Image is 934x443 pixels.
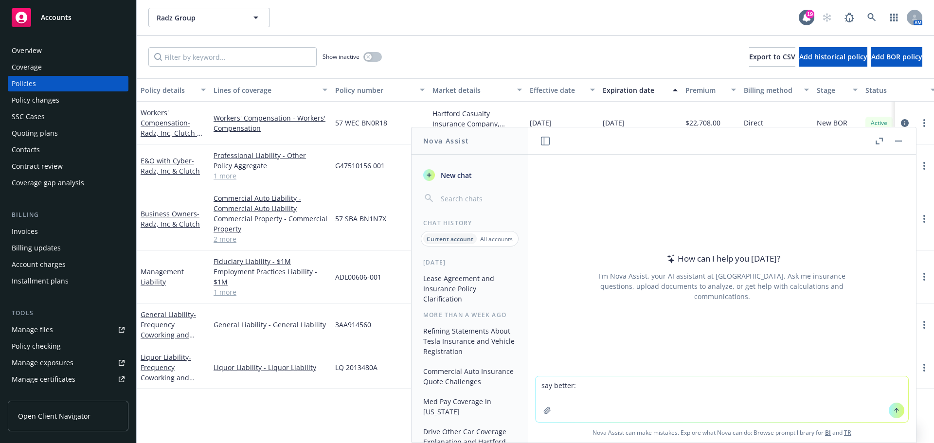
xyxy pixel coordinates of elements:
a: more [918,160,930,172]
div: Billing updates [12,240,61,256]
a: BI [825,428,831,437]
a: Commercial Auto Liability - Commercial Auto Liability [214,193,327,213]
button: Refining Statements About Tesla Insurance and Vehicle Registration [419,323,520,359]
span: $22,708.00 [685,118,720,128]
a: Coverage [8,59,128,75]
span: New BOR [817,118,847,128]
div: Overview [12,43,42,58]
span: ADL00606-001 [335,272,381,282]
div: SSC Cases [12,109,45,124]
button: Policy details [137,78,210,102]
a: more [918,213,930,225]
div: Contract review [12,159,63,174]
div: I'm Nova Assist, your AI assistant at [GEOGRAPHIC_DATA]. Ask me insurance questions, upload docum... [585,271,859,301]
div: Market details [432,85,511,95]
span: 3AA914560 [335,319,371,330]
a: Liquor Liability - Liquor Liability [214,362,327,372]
a: Quoting plans [8,125,128,141]
div: Expiration date [603,85,667,95]
div: Premium [685,85,725,95]
button: Market details [429,78,526,102]
div: Manage exposures [12,355,73,371]
span: Open Client Navigator [18,411,90,421]
a: Overview [8,43,128,58]
a: Policy checking [8,338,128,354]
a: Commercial Property - Commercial Property [214,213,327,234]
div: Policy details [141,85,195,95]
div: Installment plans [12,273,69,289]
a: TR [844,428,851,437]
div: [DATE] [412,258,528,266]
div: Policy changes [12,92,59,108]
a: Manage certificates [8,372,128,387]
button: Add BOR policy [871,47,922,67]
a: Business Owners [141,209,200,229]
button: Radz Group [148,8,270,27]
span: [DATE] [603,118,625,128]
a: SSC Cases [8,109,128,124]
span: Direct [744,118,763,128]
a: Management Liability [141,267,184,286]
a: Invoices [8,224,128,239]
div: Contacts [12,142,40,158]
span: Export to CSV [749,52,795,61]
a: Start snowing [817,8,837,27]
p: All accounts [480,235,513,243]
div: Billing [8,210,128,220]
button: Med Pay Coverage in [US_STATE] [419,393,520,420]
a: 1 more [214,287,327,297]
a: General Liability - General Liability [214,319,327,330]
h1: Nova Assist [423,136,469,146]
div: Billing method [744,85,798,95]
button: Billing method [740,78,813,102]
a: Liquor Liability [141,353,191,392]
span: Nova Assist can make mistakes. Explore what Nova can do: Browse prompt library for and [532,423,912,443]
span: Add historical policy [799,52,867,61]
button: Export to CSV [749,47,795,67]
a: Accounts [8,4,128,31]
a: more [918,319,930,331]
a: Account charges [8,257,128,272]
button: Stage [813,78,862,102]
textarea: say better: [536,376,908,422]
div: Manage claims [12,388,61,404]
div: Stage [817,85,847,95]
a: Manage claims [8,388,128,404]
a: Coverage gap analysis [8,175,128,191]
a: Fiduciary Liability - $1M [214,256,327,266]
div: Invoices [12,224,38,239]
a: more [918,117,930,129]
span: Manage exposures [8,355,128,371]
button: Add historical policy [799,47,867,67]
a: Switch app [884,8,904,27]
div: Manage certificates [12,372,75,387]
div: Tools [8,308,128,318]
a: Report a Bug [840,8,859,27]
button: Premium [682,78,740,102]
div: Status [865,85,925,95]
button: Lines of coverage [210,78,331,102]
span: [DATE] [530,118,552,128]
span: Accounts [41,14,72,21]
a: Policy Aggregate [214,160,327,171]
span: - Radz, Inc & Clutch [141,156,200,176]
a: more [918,362,930,373]
div: Coverage [12,59,42,75]
a: Workers' Compensation [141,108,202,178]
span: - Radz, Inc & Clutch [141,209,200,229]
input: Filter by keyword... [148,47,317,67]
input: Search chats [439,192,516,205]
a: Manage files [8,322,128,337]
span: Active [869,119,889,127]
a: circleInformation [899,117,911,129]
a: 2 more [214,234,327,244]
a: more [918,271,930,283]
span: Show inactive [323,53,359,61]
span: LQ 2013480A [335,362,377,372]
a: Workers' Compensation - Workers' Compensation [214,113,327,133]
a: Employment Practices Liability - $1M [214,266,327,287]
a: Contract review [8,159,128,174]
button: Effective date [526,78,599,102]
button: New chat [419,166,520,184]
div: Policy checking [12,338,61,354]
